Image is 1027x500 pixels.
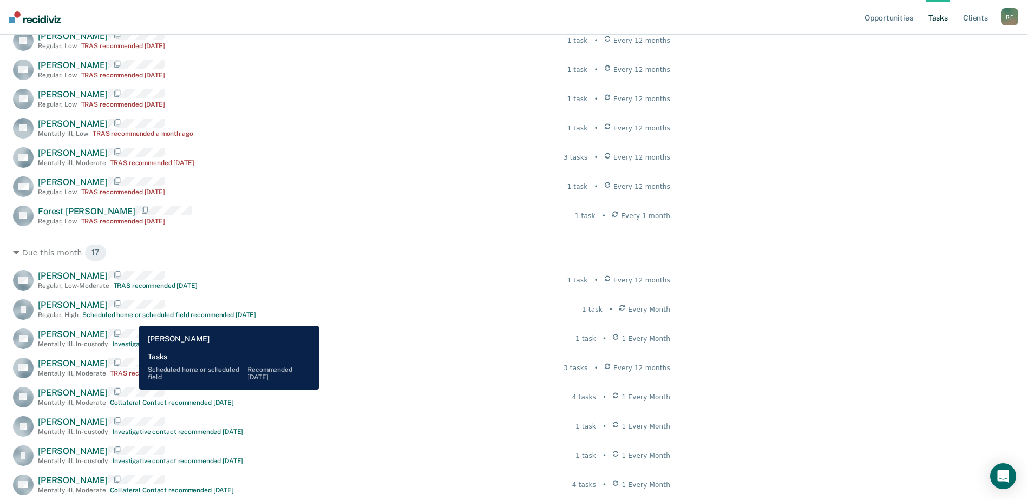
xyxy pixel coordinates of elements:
div: Regular , Low [38,101,77,108]
div: TRAS recommended [DATE] [110,159,194,167]
span: [PERSON_NAME] [38,31,108,41]
span: [PERSON_NAME] [38,358,108,369]
span: Every 12 months [613,65,670,75]
div: Regular , Low [38,188,77,196]
span: Every 1 month [621,211,670,221]
span: Every 12 months [613,153,670,162]
div: 1 task [567,182,587,192]
span: Forest [PERSON_NAME] [38,206,135,216]
span: Every 12 months [613,123,670,133]
div: Regular , Low [38,71,77,79]
div: Mentally ill , Moderate [38,159,106,167]
div: • [602,211,606,221]
span: [PERSON_NAME] [38,119,108,129]
div: TRAS recommended [DATE] [114,282,198,290]
span: Every 12 months [613,363,670,373]
div: TRAS recommended [DATE] [81,101,165,108]
div: 4 tasks [572,392,596,402]
span: [PERSON_NAME] [38,60,108,70]
div: • [594,363,598,373]
div: 1 task [582,305,603,314]
div: Mentally ill , Moderate [38,486,106,494]
span: 1 Every Month [622,480,671,490]
span: 1 Every Month [622,451,671,460]
div: Investigative contact recommended [DATE] [113,457,243,465]
div: • [603,422,606,431]
span: 1 Every Month [622,392,671,402]
div: • [603,480,606,490]
span: Every 12 months [613,275,670,285]
div: Collateral Contact recommended [DATE] [110,399,234,406]
div: • [594,153,598,162]
div: Regular , Low [38,42,77,50]
div: 1 task [567,65,587,75]
div: 1 task [575,422,596,431]
div: 1 task [575,334,596,344]
span: Every Month [628,305,670,314]
span: [PERSON_NAME] [38,475,108,485]
div: Mentally ill , In-custody [38,428,108,436]
div: Regular , Low [38,218,77,225]
div: • [594,65,598,75]
div: Mentally ill , In-custody [38,457,108,465]
div: Mentally ill , Low [38,130,88,137]
span: Every 12 months [613,94,670,104]
div: TRAS recommended [DATE] [81,188,165,196]
div: • [594,275,598,285]
span: 1 Every Month [622,334,671,344]
span: Every 12 months [613,36,670,45]
div: TRAS recommended [DATE] [81,218,165,225]
div: Mentally ill , In-custody [38,340,108,348]
span: [PERSON_NAME] [38,148,108,158]
span: [PERSON_NAME] [38,89,108,100]
div: Open Intercom Messenger [990,463,1016,489]
span: Every 12 months [613,182,670,192]
div: 1 task [575,451,596,460]
div: 1 task [567,275,587,285]
span: 17 [84,244,107,261]
div: • [603,392,606,402]
div: • [594,123,598,133]
div: 4 tasks [572,480,596,490]
div: 1 task [567,94,587,104]
div: Due this month 17 [13,244,670,261]
div: • [603,334,606,344]
div: • [594,94,598,104]
div: TRAS recommended [DATE] [110,370,194,377]
div: Regular , Low-Moderate [38,282,109,290]
div: Mentally ill , Moderate [38,399,106,406]
div: Investigative contact recommended [DATE] [113,428,243,436]
div: 3 tasks [564,153,587,162]
span: [PERSON_NAME] [38,177,108,187]
span: 1 Every Month [622,422,671,431]
div: • [609,305,613,314]
span: [PERSON_NAME] [38,300,108,310]
div: • [594,36,598,45]
div: Investigative contact recommended [DATE] [113,340,243,348]
div: Collateral Contact recommended [DATE] [110,486,234,494]
div: 3 tasks [564,363,587,373]
div: Regular , High [38,311,78,319]
div: 1 task [567,36,587,45]
div: Mentally ill , Moderate [38,370,106,377]
span: [PERSON_NAME] [38,271,108,281]
div: 1 task [575,211,596,221]
span: [PERSON_NAME] [38,387,108,398]
div: • [603,451,606,460]
div: TRAS recommended [DATE] [81,42,165,50]
div: R F [1001,8,1018,25]
span: [PERSON_NAME] [38,329,108,339]
span: [PERSON_NAME] [38,417,108,427]
div: TRAS recommended [DATE] [81,71,165,79]
div: Scheduled home or scheduled field recommended [DATE] [82,311,256,319]
div: TRAS recommended a month ago [93,130,193,137]
button: RF [1001,8,1018,25]
img: Recidiviz [9,11,61,23]
span: [PERSON_NAME] [38,446,108,456]
div: • [594,182,598,192]
div: 1 task [567,123,587,133]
